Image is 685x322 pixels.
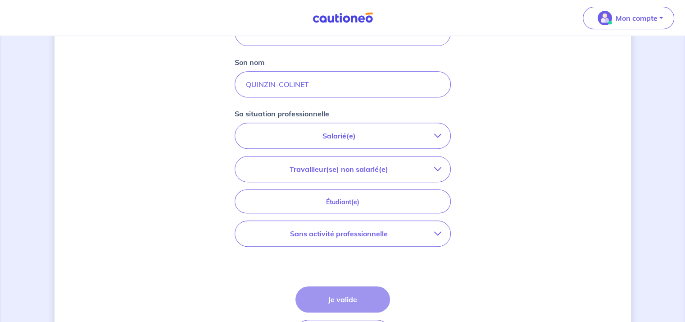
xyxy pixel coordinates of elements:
[309,12,377,23] img: Cautioneo
[235,123,450,148] button: Salarié(e)
[244,130,434,141] p: Salarié(e)
[244,228,434,239] p: Sans activité professionnelle
[235,221,450,246] button: Sans activité professionnelle
[244,164,434,175] p: Travailleur(se) non salarié(e)
[235,189,451,213] button: Étudiant(e)
[246,197,440,207] p: Étudiant(e)
[616,13,658,23] p: Mon compte
[235,108,329,119] p: Sa situation professionnelle
[235,57,264,68] p: Son nom
[598,11,612,25] img: illu_account_valid_menu.svg
[235,71,451,97] input: Doe
[235,156,450,182] button: Travailleur(se) non salarié(e)
[583,7,674,29] button: illu_account_valid_menu.svgMon compte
